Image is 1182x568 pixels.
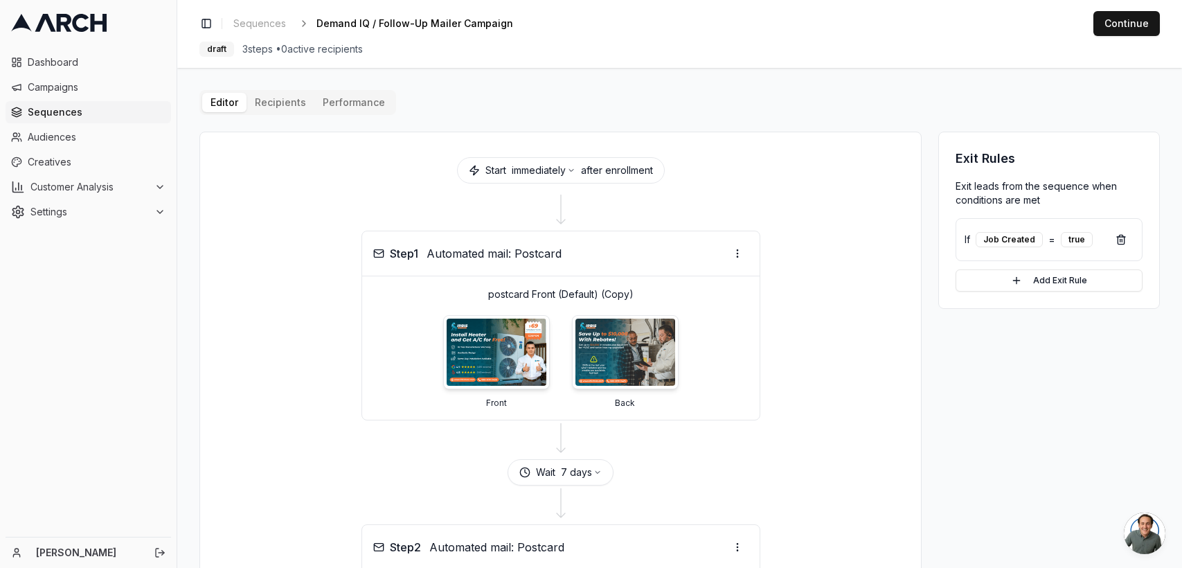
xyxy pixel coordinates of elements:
button: Editor [202,93,247,112]
span: Automated mail: Postcard [427,245,562,262]
span: 3 steps • 0 active recipients [242,42,363,56]
p: Front [486,398,507,409]
h3: Exit Rules [956,149,1143,168]
img: postcard Front (Default) (Copy) - Front [447,319,546,386]
a: Campaigns [6,76,171,98]
p: Back [615,398,635,409]
span: Step 1 [390,245,418,262]
span: Creatives [28,155,165,169]
span: If [965,233,970,247]
button: immediately [512,163,575,177]
span: Audiences [28,130,165,144]
button: Log out [150,543,170,562]
span: Settings [30,205,149,219]
p: Exit leads from the sequence when conditions are met [956,179,1143,207]
span: Step 2 [390,539,421,556]
span: = [1048,233,1055,247]
div: draft [199,42,234,57]
button: Continue [1093,11,1160,36]
span: Customer Analysis [30,180,149,194]
p: postcard Front (Default) (Copy) [373,287,749,301]
span: Dashboard [28,55,165,69]
button: Customer Analysis [6,176,171,198]
span: Demand IQ / Follow-Up Mailer Campaign [316,17,513,30]
span: Automated mail: Postcard [429,539,564,556]
span: Campaigns [28,80,165,94]
button: Performance [314,93,393,112]
span: Sequences [28,105,165,119]
button: 7 days [561,465,602,479]
a: Sequences [228,14,292,33]
a: Audiences [6,126,171,148]
a: Creatives [6,151,171,173]
img: postcard Front (Default) (Copy) - Back [575,319,675,386]
div: true [1061,232,1093,247]
button: Recipients [247,93,314,112]
div: Job Created [976,232,1043,247]
div: Start after enrollment [457,157,665,184]
button: Settings [6,201,171,223]
button: Add Exit Rule [956,269,1143,292]
a: [PERSON_NAME] [36,546,139,560]
span: Wait [536,465,555,479]
nav: breadcrumb [228,14,535,33]
span: Sequences [233,17,286,30]
div: Open chat [1124,513,1165,554]
a: Sequences [6,101,171,123]
a: Dashboard [6,51,171,73]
